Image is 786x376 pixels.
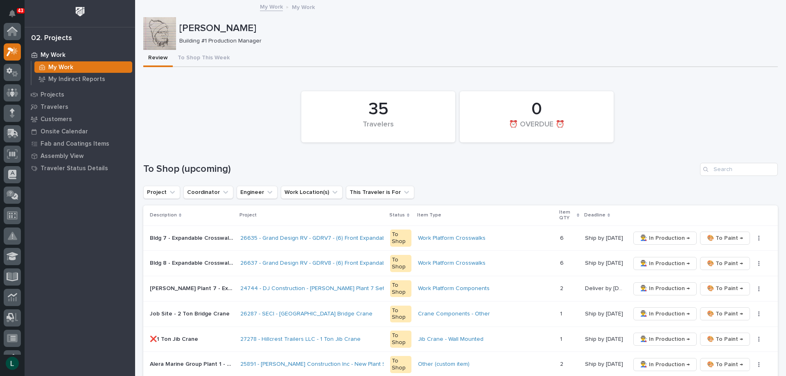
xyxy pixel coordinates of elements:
button: 👨‍🏭 In Production → [633,257,697,270]
p: My Work [48,64,73,71]
a: My Indirect Reports [32,73,135,85]
tr: Bldg 8 - Expandable CrosswalksBldg 8 - Expandable Crosswalks 26637 - Grand Design RV - GDRV8 - (6... [143,251,778,276]
a: Traveler Status Details [25,162,135,174]
a: 26635 - Grand Design RV - GDRV7 - (6) Front Expandable Crosswalks [240,235,422,242]
a: Crane Components - Other [418,311,490,317]
div: To Shop [390,280,411,297]
div: To Shop [390,306,411,323]
p: Job Site - 2 Ton Bridge Crane [150,309,231,317]
a: Onsite Calendar [25,125,135,137]
button: To Shop This Week [173,50,235,67]
p: My Indirect Reports [48,76,105,83]
p: 2 [560,284,565,292]
a: 26287 - SECI - [GEOGRAPHIC_DATA] Bridge Crane [240,311,373,317]
div: 0 [474,99,600,119]
button: 👨‍🏭 In Production → [633,358,697,371]
span: 👨‍🏭 In Production → [640,334,690,344]
input: Search [700,163,778,176]
button: 👨‍🏭 In Production → [633,232,697,245]
p: Item QTY [559,208,575,223]
button: 👨‍🏭 In Production → [633,282,697,295]
button: Engineer [237,186,278,199]
a: Work Platform Crosswalks [418,260,486,267]
p: Bldg 8 - Expandable Crosswalks [150,258,235,267]
a: Travelers [25,101,135,113]
a: Work Platform Components [418,285,490,292]
span: 🎨 To Paint → [707,334,743,344]
a: Assembly View [25,150,135,162]
div: To Shop [390,331,411,348]
p: Customers [41,116,72,123]
p: Onsite Calendar [41,128,88,135]
tr: Job Site - 2 Ton Bridge CraneJob Site - 2 Ton Bridge Crane 26287 - SECI - [GEOGRAPHIC_DATA] Bridg... [143,301,778,326]
p: Deadline [584,211,605,220]
button: 👨‍🏭 In Production → [633,333,697,346]
div: 02. Projects [31,34,72,43]
button: Notifications [4,5,21,22]
p: 1 [560,309,564,317]
button: Coordinator [183,186,233,199]
p: Ship by [DATE] [585,233,625,242]
p: Building #1 Production Manager [179,38,771,45]
a: Work Platform Crosswalks [418,235,486,242]
span: 👨‍🏭 In Production → [640,259,690,268]
p: Status [389,211,405,220]
p: Bldg 7 - Expandable Crosswalks [150,233,235,242]
p: Alera Marine Group Plant 1 - Crosswalks [150,359,235,368]
p: Ship by [DATE] [585,309,625,317]
p: Brinkley Plant 7 - Extend Expandable CW by 2 Sections [150,284,235,292]
button: This Traveler is For [346,186,414,199]
button: 🎨 To Paint → [700,257,750,270]
p: 6 [560,258,565,267]
p: Ship by [DATE] [585,359,625,368]
a: 27278 - Hillcrest Trailers LLC - 1 Ton Jib Crane [240,336,361,343]
span: 👨‍🏭 In Production → [640,233,690,243]
div: Travelers [315,120,441,137]
tr: Bldg 7 - Expandable CrosswalksBldg 7 - Expandable Crosswalks 26635 - Grand Design RV - GDRV7 - (6... [143,225,778,251]
p: Travelers [41,104,68,111]
a: Fab and Coatings Items [25,137,135,150]
a: Jib Crane - Wall Mounted [418,336,483,343]
a: 26637 - Grand Design RV - GDRV8 - (6) Front Expandable Crosswalks [240,260,422,267]
div: ⏰ OVERDUE ⏰ [474,120,600,137]
img: Workspace Logo [72,4,88,19]
button: Project [143,186,180,199]
button: Review [143,50,173,67]
span: 👨‍🏭 In Production → [640,360,690,369]
button: 🎨 To Paint → [700,358,750,371]
span: 🎨 To Paint → [707,309,743,319]
span: 🎨 To Paint → [707,259,743,268]
p: 1 [560,334,564,343]
button: 🎨 To Paint → [700,282,750,295]
div: To Shop [390,255,411,272]
tr: [PERSON_NAME] Plant 7 - Extend Expandable CW by 2 Sections[PERSON_NAME] Plant 7 - Extend Expandab... [143,276,778,302]
p: Deliver by 10/10/25 [585,284,626,292]
p: Traveler Status Details [41,165,108,172]
p: Project [239,211,257,220]
button: Work Location(s) [281,186,343,199]
a: My Work [32,61,135,73]
p: Assembly View [41,153,84,160]
h1: To Shop (upcoming) [143,163,697,175]
span: 👨‍🏭 In Production → [640,309,690,319]
p: 2 [560,359,565,368]
div: 35 [315,99,441,119]
div: Notifications43 [10,10,21,23]
p: [PERSON_NAME] [179,23,775,34]
a: My Work [25,49,135,61]
button: 🎨 To Paint → [700,333,750,346]
a: Customers [25,113,135,125]
button: 🎨 To Paint → [700,232,750,245]
p: Item Type [417,211,441,220]
p: Projects [41,91,64,99]
p: My Work [292,2,315,11]
span: 👨‍🏭 In Production → [640,284,690,293]
p: Ship by [DATE] [585,334,625,343]
span: 🎨 To Paint → [707,284,743,293]
p: My Work [41,52,65,59]
p: 43 [18,8,23,14]
button: 👨‍🏭 In Production → [633,307,697,320]
p: Description [150,211,177,220]
a: My Work [260,2,283,11]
